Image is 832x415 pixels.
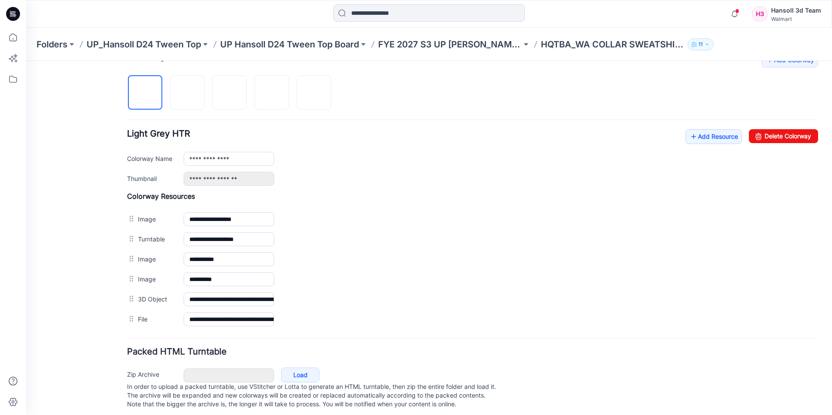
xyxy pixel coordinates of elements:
[698,40,703,49] p: 11
[220,38,359,50] a: UP Hansoll D24 Tween Top Board
[112,253,149,263] label: File
[101,67,164,78] span: Light Grey HTR
[112,153,149,163] label: Image
[771,16,821,22] div: Walmart
[112,233,149,243] label: 3D Object
[723,68,792,82] a: Delete Colorway
[255,307,293,321] a: Load
[37,38,67,50] a: Folders
[771,5,821,16] div: Hansoll 3d Team
[26,61,832,415] iframe: edit-style
[101,131,792,140] h4: Colorway Resources
[688,38,714,50] button: 11
[87,38,201,50] a: UP_Hansoll D24 Tween Top
[112,173,149,183] label: Turntable
[378,38,522,50] a: FYE 2027 S3 UP [PERSON_NAME] TOP
[101,287,792,295] h4: Packed HTML Turntable
[101,308,149,318] label: Zip Archive
[659,68,716,83] a: Add Resource
[752,6,768,22] div: H3
[101,113,149,122] label: Thumbnail
[541,38,684,50] p: HQTBA_WA COLLAR SWEATSHIRT
[101,321,792,348] p: In order to upload a packed turntable, use VStitcher or Lotta to generate an HTML turntable, then...
[112,193,149,203] label: Image
[101,93,149,102] label: Colorway Name
[112,213,149,223] label: Image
